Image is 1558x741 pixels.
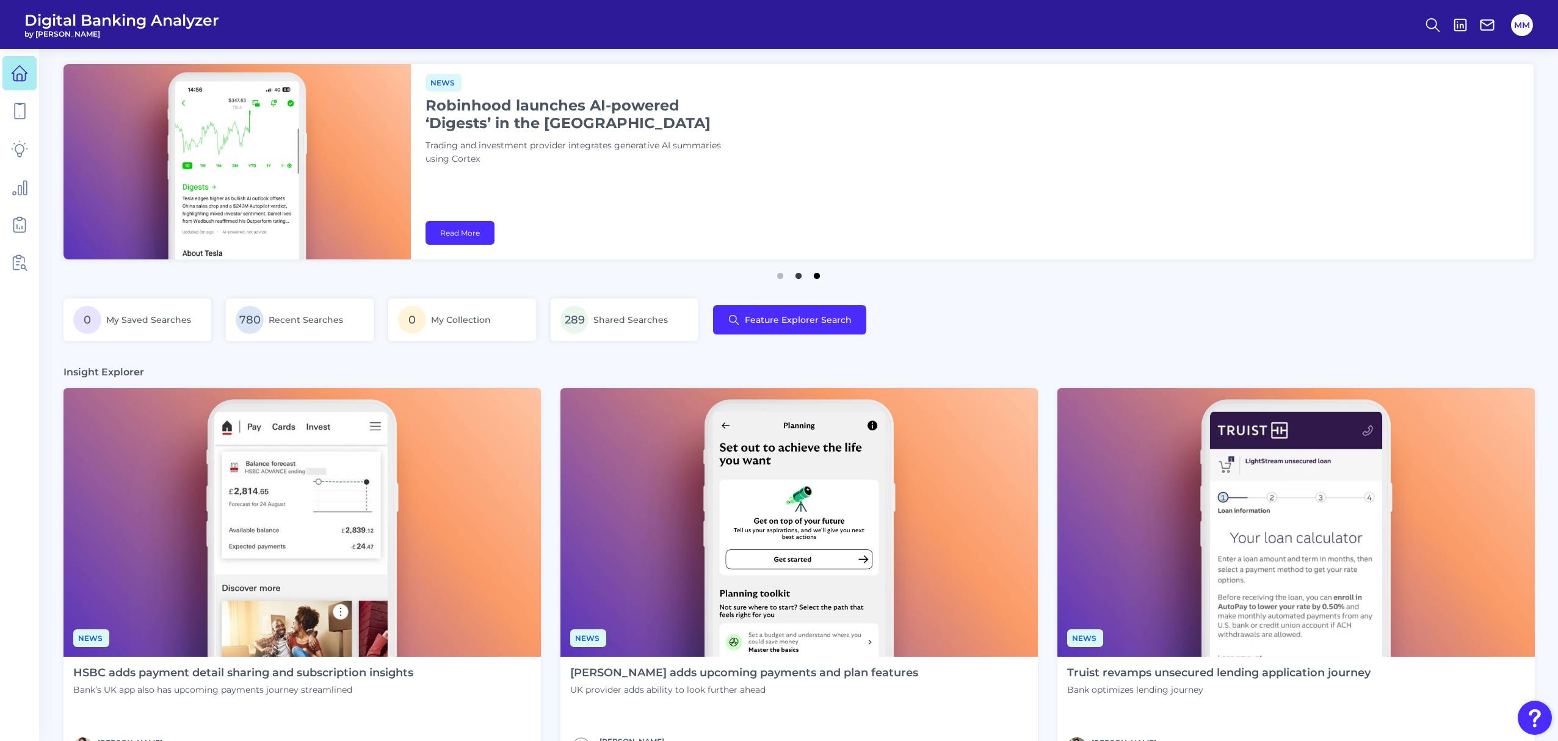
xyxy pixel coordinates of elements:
span: 0 [73,306,101,334]
a: 0My Collection [388,298,536,341]
a: 780Recent Searches [226,298,374,341]
button: 1 [774,267,786,279]
span: Feature Explorer Search [745,315,852,325]
button: Open Resource Center [1518,701,1552,735]
a: 0My Saved Searches [63,298,211,341]
button: MM [1511,14,1533,36]
img: bannerImg [63,64,411,259]
h4: Truist revamps unsecured lending application journey [1067,667,1371,680]
span: Digital Banking Analyzer [24,11,219,29]
img: News - Phone (3).png [1057,388,1535,657]
span: Recent Searches [269,314,343,325]
span: News [1067,629,1103,647]
a: News [570,632,606,643]
img: News - Phone (4).png [560,388,1038,657]
button: 3 [811,267,823,279]
h3: Insight Explorer [63,366,144,378]
button: Feature Explorer Search [713,305,866,334]
span: 289 [560,306,589,334]
img: News - Phone.png [63,388,541,657]
span: News [73,629,109,647]
h4: [PERSON_NAME] adds upcoming payments and plan features [570,667,918,680]
span: My Saved Searches [106,314,191,325]
h4: HSBC adds payment detail sharing and subscription insights [73,667,413,680]
p: Bank’s UK app also has upcoming payments journey streamlined [73,684,413,695]
span: 780 [236,306,264,334]
span: News [570,629,606,647]
span: by [PERSON_NAME] [24,29,219,38]
p: Bank optimizes lending journey [1067,684,1371,695]
button: 2 [792,267,805,279]
p: Trading and investment provider integrates generative AI summaries using Cortex [426,139,731,166]
a: News [426,76,462,88]
span: News [426,74,462,92]
a: Read More [426,221,495,245]
span: 0 [398,306,426,334]
span: My Collection [431,314,491,325]
h1: Robinhood launches AI-powered ‘Digests’ in the [GEOGRAPHIC_DATA] [426,96,731,132]
a: 289Shared Searches [551,298,698,341]
a: News [73,632,109,643]
p: UK provider adds ability to look further ahead [570,684,918,695]
a: News [1067,632,1103,643]
span: Shared Searches [593,314,668,325]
